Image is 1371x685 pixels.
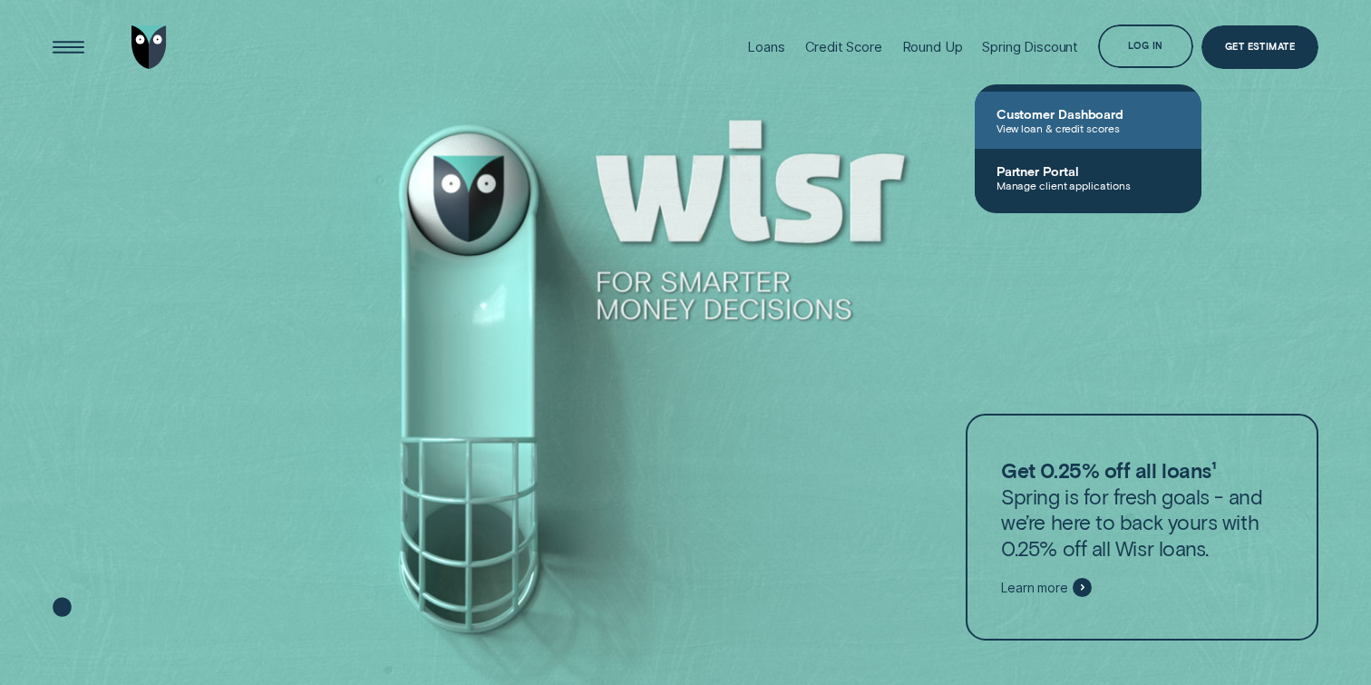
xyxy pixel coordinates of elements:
div: Credit Score [805,39,882,55]
img: Wisr [131,25,167,68]
div: Loans [747,39,784,55]
div: Round Up [902,39,963,55]
span: Learn more [1001,580,1068,596]
a: Get 0.25% off all loans¹Spring is for fresh goals - and we’re here to back yours with 0.25% off a... [966,414,1318,641]
div: Spring Discount [982,39,1078,55]
span: View loan & credit scores [997,122,1180,134]
a: Customer DashboardView loan & credit scores [975,92,1201,149]
span: Manage client applications [997,179,1180,191]
span: Partner Portal [997,163,1180,179]
button: Open Menu [47,25,90,68]
a: Get Estimate [1201,25,1319,68]
span: Customer Dashboard [997,106,1180,122]
button: Log in [1098,24,1193,67]
p: Spring is for fresh goals - and we’re here to back yours with 0.25% off all Wisr loans. [1001,457,1283,561]
strong: Get 0.25% off all loans¹ [1001,457,1216,483]
a: Partner PortalManage client applications [975,149,1201,206]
